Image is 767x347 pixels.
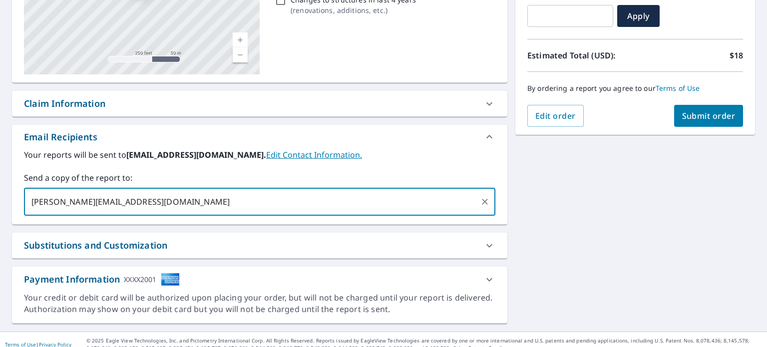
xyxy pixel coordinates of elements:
[617,5,660,27] button: Apply
[161,273,180,286] img: cardImage
[24,97,105,110] div: Claim Information
[12,125,507,149] div: Email Recipients
[24,149,495,161] label: Your reports will be sent to
[233,32,248,47] a: Current Level 17, Zoom In
[527,84,743,93] p: By ordering a report you agree to our
[24,130,97,144] div: Email Recipients
[24,273,180,286] div: Payment Information
[625,10,652,21] span: Apply
[24,239,167,252] div: Substitutions and Customization
[730,49,743,61] p: $18
[233,47,248,62] a: Current Level 17, Zoom Out
[682,110,736,121] span: Submit order
[674,105,744,127] button: Submit order
[126,149,266,160] b: [EMAIL_ADDRESS][DOMAIN_NAME].
[535,110,576,121] span: Edit order
[124,273,156,286] div: XXXX2001
[527,105,584,127] button: Edit order
[12,233,507,258] div: Substitutions and Customization
[12,267,507,292] div: Payment InformationXXXX2001cardImage
[291,5,416,15] p: ( renovations, additions, etc. )
[24,292,495,315] div: Your credit or debit card will be authorized upon placing your order, but will not be charged unt...
[478,195,492,209] button: Clear
[266,149,362,160] a: EditContactInfo
[527,49,635,61] p: Estimated Total (USD):
[24,172,495,184] label: Send a copy of the report to:
[656,83,700,93] a: Terms of Use
[12,91,507,116] div: Claim Information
